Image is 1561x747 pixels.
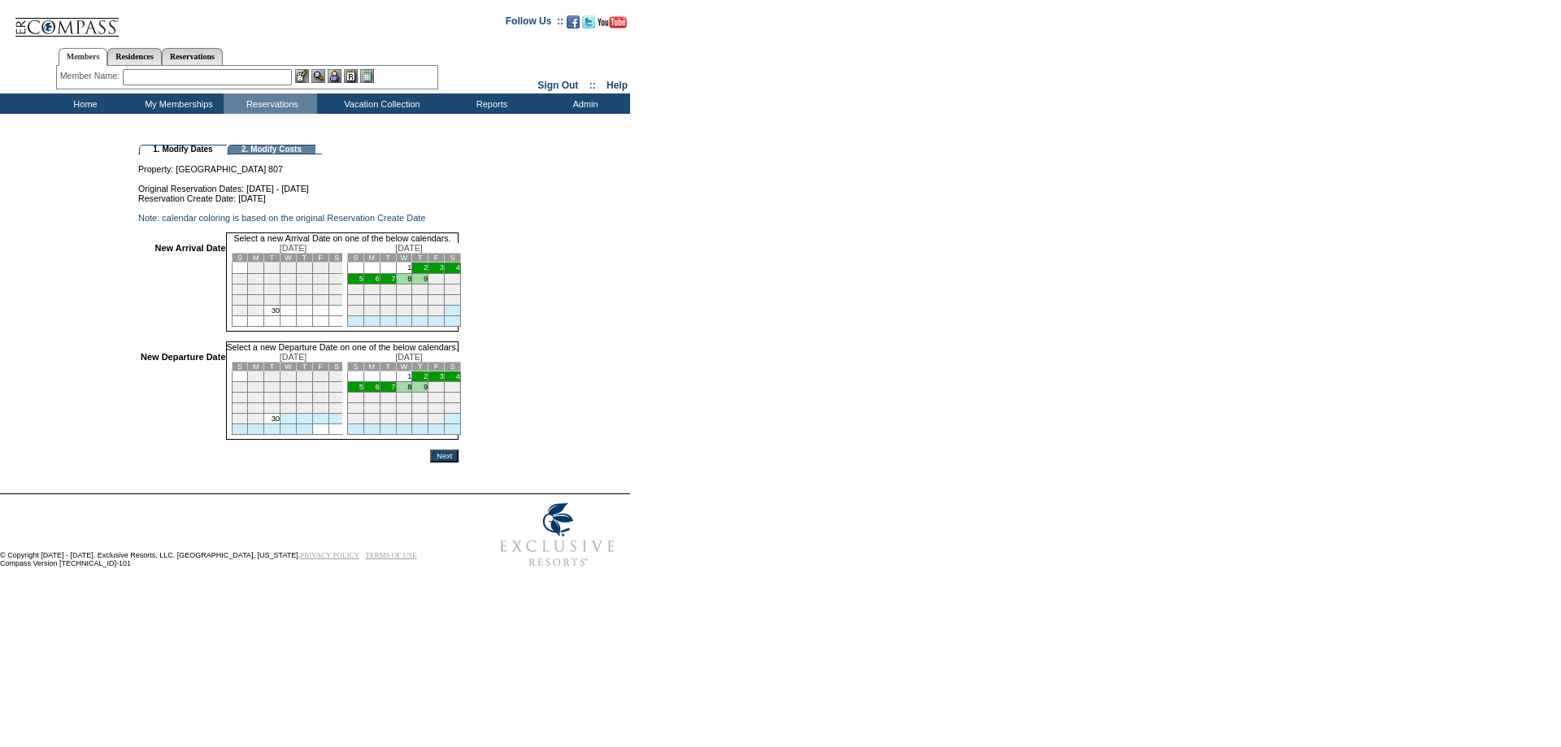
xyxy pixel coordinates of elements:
[506,14,563,33] td: Follow Us ::
[296,362,312,371] td: T
[328,273,345,284] td: 13
[582,15,595,28] img: Follow us on Twitter
[232,362,248,371] td: S
[537,80,578,91] a: Sign Out
[396,371,412,382] td: 1
[280,362,297,371] td: W
[232,414,248,424] td: 28
[280,403,297,414] td: 24
[296,294,312,305] td: 25
[380,393,396,403] td: 14
[280,263,297,273] td: 3
[396,305,412,315] td: 29
[428,393,445,403] td: 17
[347,254,363,263] td: S
[380,403,396,414] td: 21
[412,382,428,393] td: 9
[363,403,380,414] td: 20
[537,93,630,114] td: Admin
[226,341,459,352] td: Select a new Departure Date on one of the below calendars.
[232,393,248,403] td: 14
[445,294,461,305] td: 25
[328,263,345,273] td: 6
[347,305,363,315] td: 26
[280,284,297,294] td: 17
[280,393,297,403] td: 17
[363,305,380,315] td: 27
[567,20,580,30] a: Become our fan on Facebook
[280,382,297,393] td: 10
[347,414,363,424] td: 26
[445,263,461,273] td: 4
[344,69,358,83] img: Reservations
[232,254,248,263] td: S
[312,263,328,273] td: 5
[380,273,396,284] td: 7
[264,382,280,393] td: 9
[311,69,325,83] img: View
[141,243,226,332] td: New Arrival Date
[328,284,345,294] td: 20
[428,305,445,315] td: 31
[264,263,280,273] td: 2
[264,284,280,294] td: 16
[264,362,280,371] td: T
[445,382,461,393] td: 11
[412,294,428,305] td: 23
[264,403,280,414] td: 23
[141,352,226,441] td: New Departure Date
[138,154,459,174] td: Property: [GEOGRAPHIC_DATA] 807
[445,393,461,403] td: 18
[280,352,307,362] span: [DATE]
[232,403,248,414] td: 21
[363,254,380,263] td: M
[428,284,445,294] td: 17
[380,414,396,424] td: 28
[363,294,380,305] td: 20
[396,414,412,424] td: 29
[363,393,380,403] td: 13
[412,263,428,273] td: 2
[296,393,312,403] td: 18
[130,93,224,114] td: My Memberships
[328,362,345,371] td: S
[248,263,264,273] td: 1
[445,362,461,371] td: S
[312,254,328,263] td: F
[138,193,459,203] td: Reservation Create Date: [DATE]
[396,382,412,393] td: 8
[59,48,108,66] a: Members
[295,69,309,83] img: b_edit.gif
[14,4,120,37] img: Compass Home
[445,371,461,382] td: 4
[317,93,443,114] td: Vacation Collection
[228,145,315,154] td: 2. Modify Costs
[445,403,461,414] td: 25
[248,294,264,305] td: 22
[107,48,162,65] a: Residences
[428,263,445,273] td: 3
[360,69,374,83] img: b_calculator.gif
[428,294,445,305] td: 24
[607,80,628,91] a: Help
[485,494,630,575] img: Exclusive Resorts
[162,48,223,65] a: Reservations
[347,362,363,371] td: S
[296,382,312,393] td: 11
[232,294,248,305] td: 21
[312,284,328,294] td: 19
[412,414,428,424] td: 30
[248,371,264,382] td: 1
[430,450,459,463] input: Next
[380,254,396,263] td: T
[139,145,227,154] td: 1. Modify Dates
[428,403,445,414] td: 24
[445,254,461,263] td: S
[296,254,312,263] td: T
[445,284,461,294] td: 18
[412,403,428,414] td: 23
[366,551,417,559] a: TERMS OF USE
[412,254,428,263] td: T
[248,284,264,294] td: 15
[264,305,280,315] td: 30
